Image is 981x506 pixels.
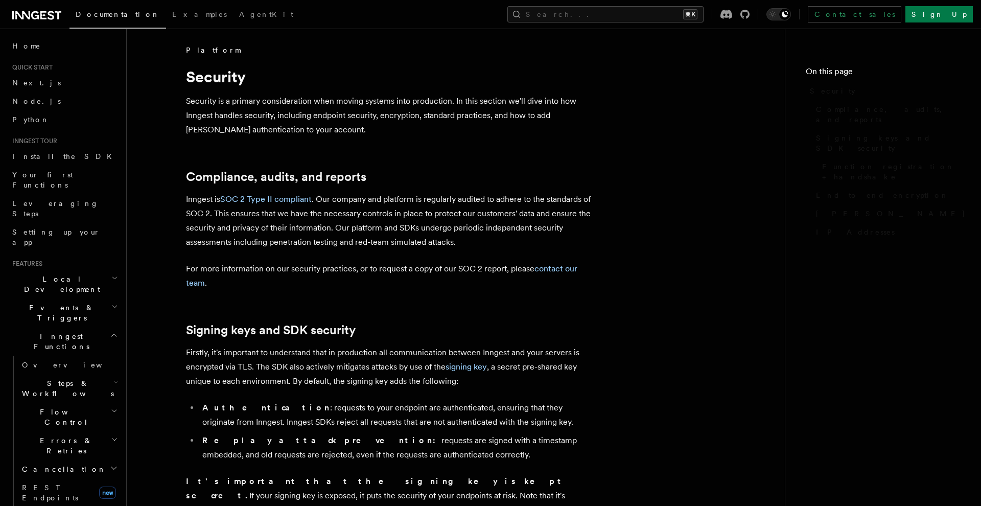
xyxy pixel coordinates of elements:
a: SOC 2 Type II compliant [220,194,312,204]
button: Events & Triggers [8,298,120,327]
p: For more information on our security practices, or to request a copy of our SOC 2 report, please . [186,262,595,290]
strong: Replay attack prevention: [202,435,441,445]
a: Next.js [8,74,120,92]
a: Overview [18,356,120,374]
a: Install the SDK [8,147,120,166]
span: Steps & Workflows [18,378,114,399]
button: Steps & Workflows [18,374,120,403]
a: Node.js [8,92,120,110]
button: Toggle dark mode [766,8,791,20]
a: Setting up your app [8,223,120,251]
a: Python [8,110,120,129]
span: Compliance, audits, and reports [816,104,961,125]
span: Setting up your app [12,228,100,246]
span: Inngest tour [8,137,57,145]
span: Function registration + handshake [822,162,961,182]
button: Cancellation [18,460,120,478]
a: Sign Up [905,6,973,22]
li: requests are signed with a timestamp embedded, and old requests are rejected, even if the request... [199,433,595,462]
button: Local Development [8,270,120,298]
button: Inngest Functions [8,327,120,356]
p: Security is a primary consideration when moving systems into production. In this section we'll di... [186,94,595,137]
button: Search...⌘K [507,6,704,22]
h4: On this page [806,65,961,82]
a: Signing keys and SDK security [812,129,961,157]
span: Signing keys and SDK security [816,133,961,153]
kbd: ⌘K [683,9,697,19]
a: Function registration + handshake [818,157,961,186]
a: Security [806,82,961,100]
a: Home [8,37,120,55]
span: Errors & Retries [18,435,111,456]
span: End to end encryption [816,190,949,200]
span: Your first Functions [12,171,73,189]
a: End to end encryption [812,186,961,204]
span: Examples [172,10,227,18]
a: signing key [446,362,487,372]
span: Cancellation [18,464,106,474]
span: IP Addresses [816,227,895,237]
a: Compliance, audits, and reports [812,100,961,129]
span: Leveraging Steps [12,199,99,218]
span: Install the SDK [12,152,118,160]
span: Platform [186,45,240,55]
span: Python [12,116,50,124]
span: Next.js [12,79,61,87]
span: REST Endpoints [22,484,78,502]
a: Contact sales [808,6,901,22]
a: AgentKit [233,3,299,28]
a: Signing keys and SDK security [186,323,356,337]
p: Firstly, it's important to understand that in production all communication between Inngest and yo... [186,346,595,388]
span: Features [8,260,42,268]
a: Leveraging Steps [8,194,120,223]
strong: Authentication [202,403,330,412]
span: AgentKit [239,10,293,18]
a: [PERSON_NAME] [812,204,961,223]
span: Node.js [12,97,61,105]
p: Inngest is . Our company and platform is regularly audited to adhere to the standards of SOC 2. T... [186,192,595,249]
span: Inngest Functions [8,331,110,352]
span: Documentation [76,10,160,18]
span: Events & Triggers [8,303,111,323]
span: Flow Control [18,407,111,427]
a: IP Addresses [812,223,961,241]
span: new [99,487,116,499]
a: Compliance, audits, and reports [186,170,366,184]
a: Examples [166,3,233,28]
span: [PERSON_NAME] [816,209,966,219]
span: Local Development [8,274,111,294]
strong: It's important that the signing key is kept secret. [186,476,565,500]
span: Overview [22,361,127,369]
li: : requests to your endpoint are authenticated, ensuring that they originate from Inngest. Inngest... [199,401,595,429]
h1: Security [186,67,595,86]
button: Flow Control [18,403,120,431]
span: Security [810,86,855,96]
a: Your first Functions [8,166,120,194]
span: Home [12,41,41,51]
a: Documentation [69,3,166,29]
button: Errors & Retries [18,431,120,460]
span: Quick start [8,63,53,72]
